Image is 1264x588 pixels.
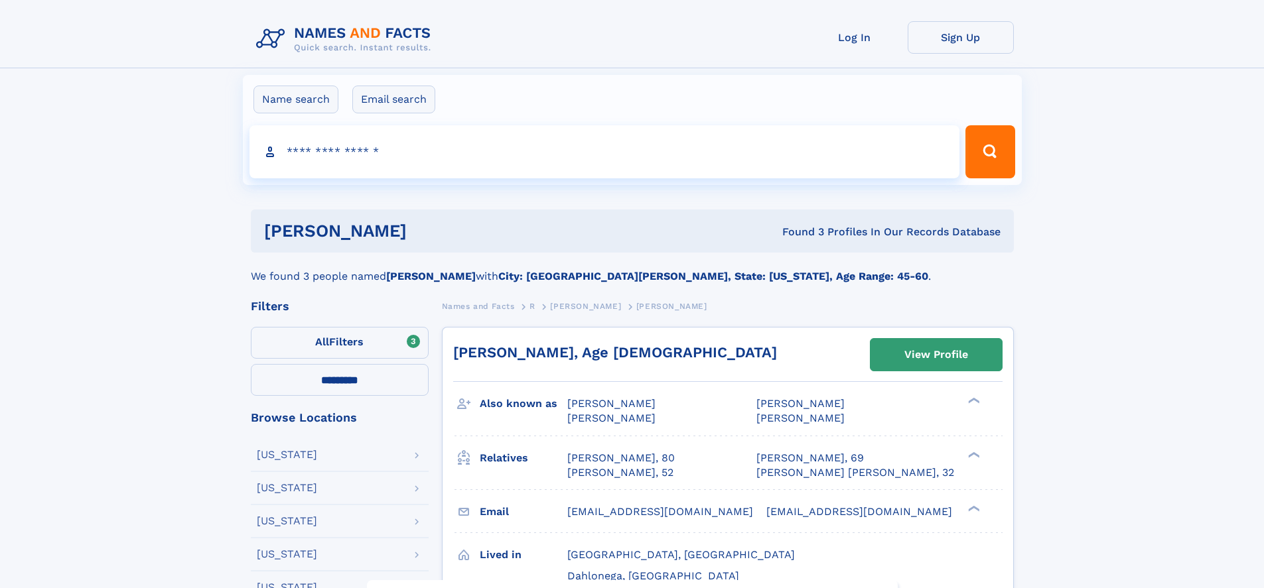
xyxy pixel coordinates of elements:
h1: [PERSON_NAME] [264,223,595,239]
div: Filters [251,300,429,312]
span: [GEOGRAPHIC_DATA], [GEOGRAPHIC_DATA] [567,548,795,561]
div: Browse Locations [251,412,429,424]
div: ❯ [965,450,981,459]
a: [PERSON_NAME] [550,298,621,314]
span: R [529,302,535,311]
a: Sign Up [908,21,1014,54]
a: [PERSON_NAME], 52 [567,465,673,480]
div: View Profile [904,339,968,370]
label: Email search [352,86,435,113]
span: Dahlonega, [GEOGRAPHIC_DATA] [567,569,739,582]
a: Names and Facts [442,298,515,314]
button: Search Button [965,125,1015,178]
a: [PERSON_NAME], Age [DEMOGRAPHIC_DATA] [453,344,777,361]
a: [PERSON_NAME], 69 [756,451,864,465]
span: [PERSON_NAME] [567,412,656,424]
div: Found 3 Profiles In Our Records Database [595,225,1001,239]
a: [PERSON_NAME], 80 [567,451,675,465]
input: search input [249,125,960,178]
b: [PERSON_NAME] [386,270,476,282]
a: View Profile [871,339,1002,371]
div: ❯ [965,396,981,405]
label: Filters [251,327,429,359]
div: [US_STATE] [257,449,317,460]
h3: Also known as [480,392,567,415]
div: [US_STATE] [257,516,317,526]
span: [PERSON_NAME] [550,302,621,311]
span: [PERSON_NAME] [756,397,845,410]
span: [EMAIL_ADDRESS][DOMAIN_NAME] [567,505,753,518]
label: Name search [253,86,338,113]
span: [PERSON_NAME] [756,412,845,424]
h3: Email [480,500,567,523]
div: [US_STATE] [257,483,317,493]
a: [PERSON_NAME] [PERSON_NAME], 32 [756,465,954,480]
span: [PERSON_NAME] [567,397,656,410]
div: ❯ [965,504,981,512]
div: We found 3 people named with . [251,253,1014,284]
b: City: [GEOGRAPHIC_DATA][PERSON_NAME], State: [US_STATE], Age Range: 45-60 [498,270,928,282]
a: R [529,298,535,314]
div: [US_STATE] [257,549,317,559]
img: Logo Names and Facts [251,21,442,57]
span: [EMAIL_ADDRESS][DOMAIN_NAME] [766,505,952,518]
h3: Lived in [480,544,567,566]
a: Log In [802,21,908,54]
h3: Relatives [480,447,567,469]
span: [PERSON_NAME] [636,302,707,311]
span: All [315,335,329,348]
